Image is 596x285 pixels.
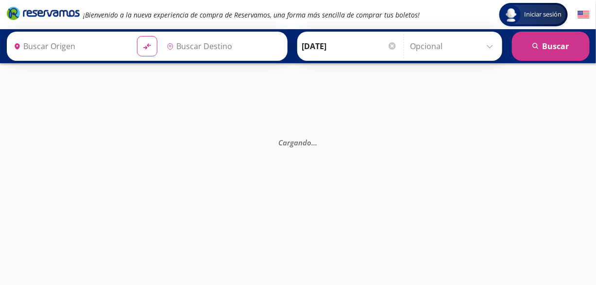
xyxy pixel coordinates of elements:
[316,138,318,147] span: .
[302,34,397,58] input: Elegir Fecha
[7,6,80,23] a: Brand Logo
[410,34,497,58] input: Opcional
[163,34,282,58] input: Buscar Destino
[7,6,80,20] i: Brand Logo
[521,10,566,19] span: Iniciar sesión
[10,34,129,58] input: Buscar Origen
[512,32,590,61] button: Buscar
[279,138,318,147] em: Cargando
[578,9,590,21] button: English
[312,138,314,147] span: .
[84,10,420,19] em: ¡Bienvenido a la nueva experiencia de compra de Reservamos, una forma más sencilla de comprar tus...
[314,138,316,147] span: .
